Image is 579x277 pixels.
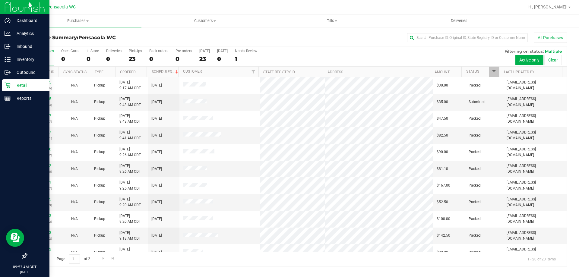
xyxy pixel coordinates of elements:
span: [EMAIL_ADDRESS][DOMAIN_NAME] [507,130,563,141]
span: Packed [469,83,481,88]
p: Analytics [11,30,47,37]
span: [EMAIL_ADDRESS][DOMAIN_NAME] [507,213,563,225]
span: [DATE] [151,149,162,155]
span: Not Applicable [71,183,78,187]
span: Packed [469,233,481,238]
span: Deliveries [443,18,476,24]
a: 11816711 [34,180,51,184]
a: State Registry ID [263,70,295,74]
inline-svg: Analytics [5,30,11,36]
span: [EMAIL_ADDRESS][DOMAIN_NAME] [507,247,563,258]
span: $81.10 [437,166,448,172]
inline-svg: Inventory [5,56,11,62]
span: Not Applicable [71,150,78,154]
span: [EMAIL_ADDRESS][DOMAIN_NAME] [507,80,563,91]
div: 23 [129,55,142,62]
span: Not Applicable [71,200,78,204]
a: 11816937 [34,114,51,118]
div: 0 [61,55,79,62]
a: Tills [268,14,395,27]
span: Pensacola WC [78,35,116,40]
div: Pre-orders [176,49,192,53]
inline-svg: Dashboard [5,17,11,24]
button: N/A [71,216,78,222]
a: Deliveries [396,14,523,27]
span: [DATE] [151,183,162,188]
span: $90.00 [437,250,448,255]
a: 11816112 [34,247,51,251]
span: [EMAIL_ADDRESS][DOMAIN_NAME] [507,146,563,158]
a: 11816722 [34,164,51,168]
span: [DATE] 9:20 AM CDT [119,197,141,208]
button: Clear [544,55,562,65]
a: Last Updated By [504,70,534,74]
a: Sync Status [63,70,87,74]
span: [DATE] [151,83,162,88]
div: 23 [199,55,210,62]
span: $142.50 [437,233,450,238]
p: 09:53 AM CDT [3,264,47,270]
p: Inbound [11,43,47,50]
span: [DATE] 9:26 AM CDT [119,146,141,158]
span: 1 - 20 of 23 items [523,254,561,263]
span: Not Applicable [71,233,78,238]
button: N/A [71,99,78,105]
span: [DATE] 8:50 AM CDT [119,247,141,258]
span: $52.50 [437,199,448,205]
a: Ordered [120,70,136,74]
span: Pickup [94,99,105,105]
span: Packed [469,133,481,138]
span: [DATE] [151,199,162,205]
button: All Purchases [534,33,567,43]
a: 11817035 [34,97,51,101]
button: Active only [515,55,543,65]
button: N/A [71,149,78,155]
a: 11816927 [34,130,51,134]
span: [EMAIL_ADDRESS][DOMAIN_NAME] [507,230,563,241]
div: 0 [217,55,228,62]
a: Filter [248,67,258,77]
div: Open Carts [61,49,79,53]
p: Reports [11,95,47,102]
span: [DATE] 9:20 AM CDT [119,213,141,225]
span: [DATE] 9:43 AM CDT [119,113,141,124]
a: Go to the last page [109,254,117,263]
span: $100.00 [437,216,450,222]
span: Pickup [94,83,105,88]
div: [DATE] [199,49,210,53]
inline-svg: Outbound [5,69,11,75]
button: N/A [71,183,78,188]
a: Go to the next page [99,254,108,263]
div: PickUps [129,49,142,53]
span: $30.00 [437,83,448,88]
span: [DATE] [151,233,162,238]
a: Purchases [14,14,141,27]
h3: Purchase Summary: [27,35,207,40]
span: Pickup [94,250,105,255]
div: 0 [176,55,192,62]
a: 11816613 [34,231,51,235]
button: N/A [71,199,78,205]
inline-svg: Inbound [5,43,11,49]
a: Customer [183,69,202,74]
p: Dashboard [11,17,47,24]
th: Address [323,67,430,77]
span: Pickup [94,199,105,205]
span: [DATE] [151,116,162,121]
span: Filtering on status: [505,49,544,54]
span: [EMAIL_ADDRESS][DOMAIN_NAME] [507,197,563,208]
span: Pickup [94,116,105,121]
span: $47.50 [437,116,448,121]
span: [DATE] 9:41 AM CDT [119,130,141,141]
div: Deliveries [106,49,122,53]
span: $167.00 [437,183,450,188]
span: [DATE] [151,133,162,138]
div: 1 [235,55,257,62]
span: Not Applicable [71,116,78,121]
a: 11816653 [34,214,51,218]
span: [DATE] [151,166,162,172]
span: Not Applicable [71,217,78,221]
a: Filter [489,67,499,77]
span: Not Applicable [71,133,78,137]
span: [EMAIL_ADDRESS][DOMAIN_NAME] [507,113,563,124]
